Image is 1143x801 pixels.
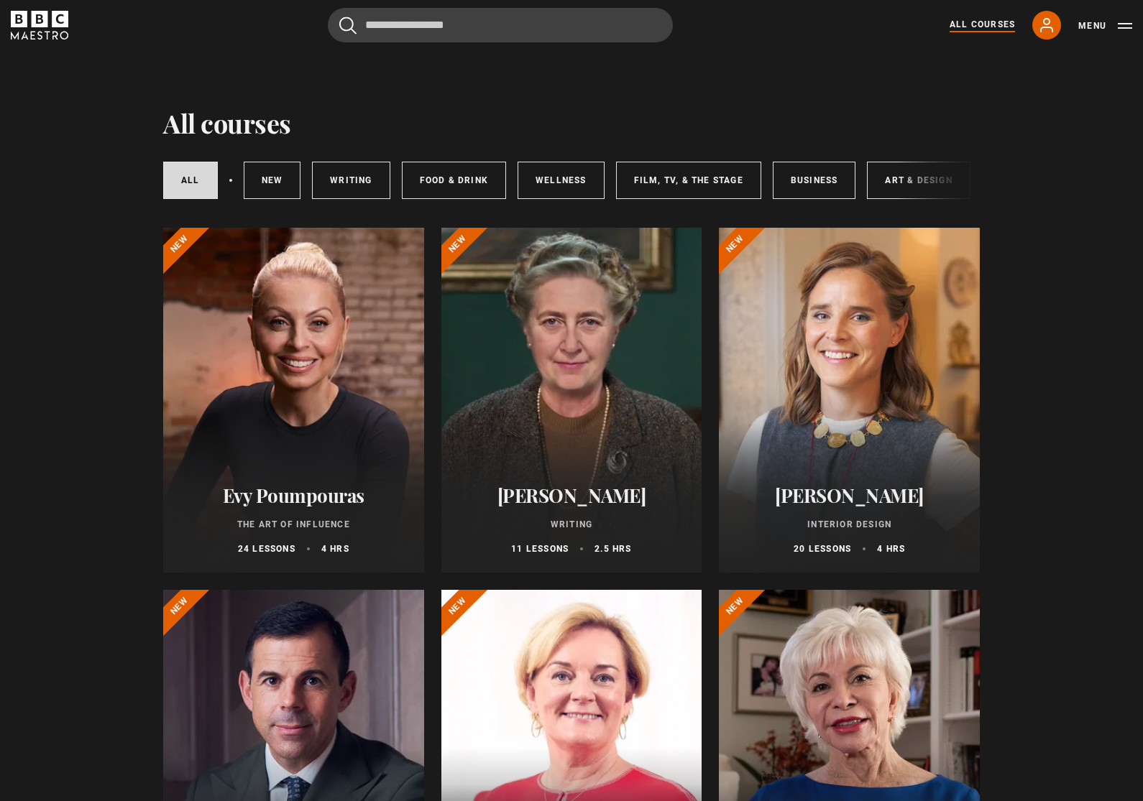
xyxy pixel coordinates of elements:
button: Submit the search query [339,17,357,34]
a: Business [773,162,856,199]
p: 4 hrs [321,542,349,555]
a: [PERSON_NAME] Interior Design 20 lessons 4 hrs New [719,228,980,573]
a: Food & Drink [402,162,506,199]
a: All Courses [950,18,1015,32]
h2: [PERSON_NAME] [736,484,963,506]
p: 11 lessons [511,542,569,555]
a: [PERSON_NAME] Writing 11 lessons 2.5 hrs New [441,228,702,573]
p: 4 hrs [877,542,905,555]
p: 2.5 hrs [595,542,631,555]
p: 20 lessons [794,542,851,555]
a: Evy Poumpouras The Art of Influence 24 lessons 4 hrs New [163,228,424,573]
p: Interior Design [736,518,963,531]
a: Film, TV, & The Stage [616,162,761,199]
button: Toggle navigation [1078,19,1132,33]
h2: [PERSON_NAME] [459,484,685,506]
a: All [163,162,218,199]
p: 24 lessons [238,542,295,555]
h1: All courses [163,108,291,138]
a: Art & Design [867,162,970,199]
input: Search [328,8,673,42]
p: The Art of Influence [180,518,407,531]
p: Writing [459,518,685,531]
a: New [244,162,301,199]
a: Wellness [518,162,605,199]
a: Writing [312,162,390,199]
h2: Evy Poumpouras [180,484,407,506]
svg: BBC Maestro [11,11,68,40]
